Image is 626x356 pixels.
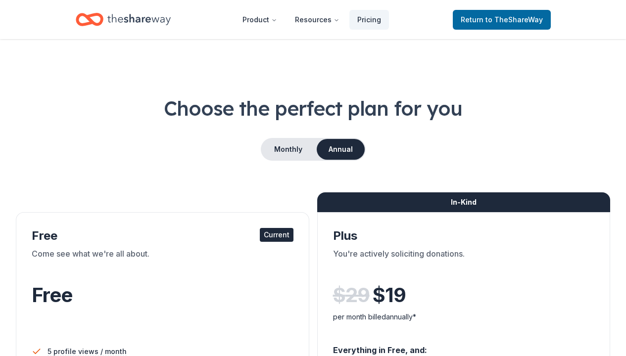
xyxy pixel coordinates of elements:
div: Plus [333,228,595,244]
div: Free [32,228,293,244]
div: Come see what we're all about. [32,248,293,275]
nav: Main [235,8,389,31]
div: Current [260,228,293,242]
span: to TheShareWay [485,15,543,24]
button: Monthly [262,139,315,160]
span: $ 19 [373,281,406,309]
button: Resources [287,10,347,30]
a: Returnto TheShareWay [453,10,551,30]
button: Annual [317,139,365,160]
a: Home [76,8,171,31]
div: In-Kind [317,192,611,212]
span: Free [32,283,72,307]
button: Product [235,10,285,30]
div: You're actively soliciting donations. [333,248,595,275]
a: Pricing [349,10,389,30]
span: Return [461,14,543,26]
div: per month billed annually* [333,311,595,323]
h1: Choose the perfect plan for you [16,94,610,122]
